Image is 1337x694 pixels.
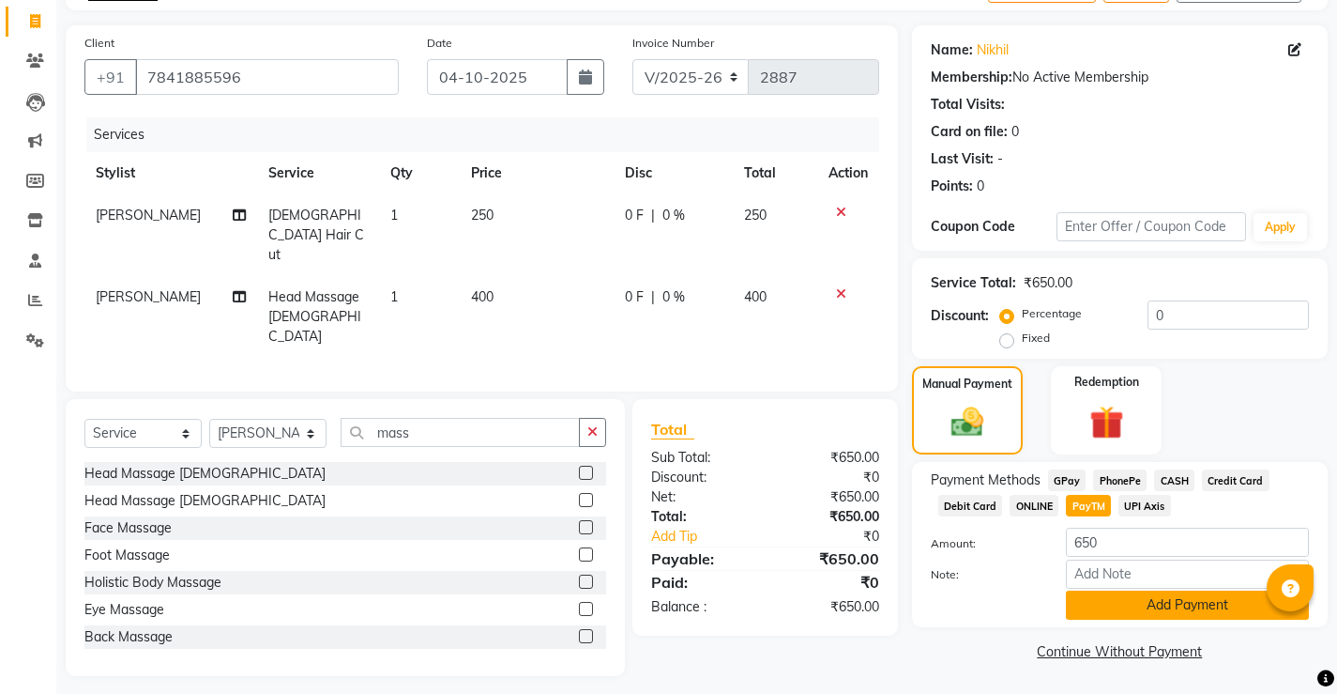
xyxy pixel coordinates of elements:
[786,527,893,547] div: ₹0
[1074,374,1139,391] label: Redemption
[1022,305,1082,322] label: Percentage
[614,152,734,194] th: Disc
[96,207,201,224] span: [PERSON_NAME]
[637,448,765,468] div: Sub Total:
[765,468,892,487] div: ₹0
[651,287,655,307] span: |
[379,152,461,194] th: Qty
[931,95,1005,115] div: Total Visits:
[460,152,613,194] th: Price
[931,122,1008,142] div: Card on file:
[931,149,994,169] div: Last Visit:
[637,487,765,507] div: Net:
[931,470,1041,490] span: Payment Methods
[637,547,765,570] div: Payable:
[733,152,816,194] th: Total
[1056,212,1246,241] input: Enter Offer / Coupon Code
[390,207,398,224] span: 1
[931,177,973,196] div: Points:
[341,418,580,447] input: Search or Scan
[84,59,137,95] button: +91
[637,571,765,594] div: Paid:
[817,152,879,194] th: Action
[84,35,114,52] label: Client
[941,404,994,441] img: _cash.svg
[1048,470,1086,491] span: GPay
[651,420,694,440] span: Total
[1022,330,1050,347] label: Fixed
[1079,402,1134,444] img: _gift.svg
[931,306,989,326] div: Discount:
[268,207,364,263] span: [DEMOGRAPHIC_DATA] Hair Cut
[84,152,257,194] th: Stylist
[637,527,786,547] a: Add Tip
[662,206,685,225] span: 0 %
[632,35,714,52] label: Invoice Number
[1011,122,1019,142] div: 0
[1154,470,1194,491] span: CASH
[84,573,221,593] div: Holistic Body Massage
[471,207,494,224] span: 250
[938,495,1003,517] span: Debit Card
[765,487,892,507] div: ₹650.00
[84,464,326,484] div: Head Massage [DEMOGRAPHIC_DATA]
[637,468,765,487] div: Discount:
[96,288,201,305] span: [PERSON_NAME]
[257,152,379,194] th: Service
[744,288,767,305] span: 400
[931,40,973,60] div: Name:
[1010,495,1058,517] span: ONLINE
[931,68,1012,87] div: Membership:
[1066,560,1309,589] input: Add Note
[84,600,164,620] div: Eye Massage
[84,627,173,647] div: Back Massage
[765,547,892,570] div: ₹650.00
[662,287,685,307] span: 0 %
[977,177,984,196] div: 0
[390,288,398,305] span: 1
[651,206,655,225] span: |
[1093,470,1147,491] span: PhonePe
[625,206,644,225] span: 0 F
[471,288,494,305] span: 400
[84,491,326,511] div: Head Massage [DEMOGRAPHIC_DATA]
[1253,213,1307,241] button: Apply
[744,207,767,224] span: 250
[1118,495,1171,517] span: UPI Axis
[765,448,892,468] div: ₹650.00
[86,117,893,152] div: Services
[931,217,1056,237] div: Coupon Code
[931,273,1016,293] div: Service Total:
[765,597,892,617] div: ₹650.00
[917,535,1052,552] label: Amount:
[427,35,452,52] label: Date
[917,566,1052,583] label: Note:
[637,507,765,527] div: Total:
[1202,470,1269,491] span: Credit Card
[1024,273,1072,293] div: ₹650.00
[1066,528,1309,557] input: Amount
[637,597,765,617] div: Balance :
[765,571,892,594] div: ₹0
[1066,591,1309,620] button: Add Payment
[916,642,1324,662] a: Continue Without Payment
[135,59,399,95] input: Search by Name/Mobile/Email/Code
[1066,495,1111,517] span: PayTM
[997,149,1003,169] div: -
[765,507,892,527] div: ₹650.00
[977,40,1009,60] a: Nikhil
[84,546,170,565] div: Foot Massage
[84,518,172,538] div: Face Massage
[625,287,644,307] span: 0 F
[268,288,361,345] span: Head Massage [DEMOGRAPHIC_DATA]
[922,376,1012,393] label: Manual Payment
[931,68,1309,87] div: No Active Membership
